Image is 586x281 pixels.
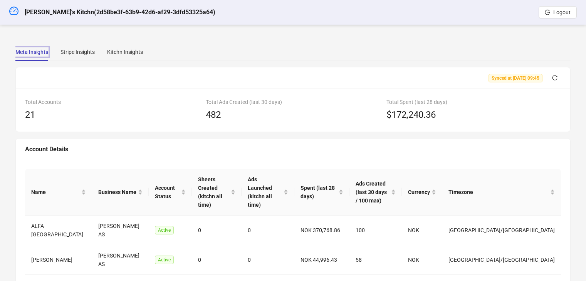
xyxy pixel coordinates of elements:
span: Timezone [448,188,549,196]
div: Total Spent (last 28 days) [386,98,561,106]
span: Business Name [98,188,136,196]
td: 0 [192,245,242,275]
td: [PERSON_NAME] AS [92,216,149,245]
td: 100 [349,216,401,245]
div: Total Ads Created (last 30 days) [206,98,380,106]
span: 482 [206,109,221,120]
span: Active [155,226,174,234]
td: 0 [242,245,294,275]
th: Spent (last 28 days) [294,169,349,216]
span: Ads Launched (kitchn all time) [248,175,282,209]
span: $172,240.36 [386,108,436,122]
td: NOK [402,245,442,275]
span: Logout [553,9,571,15]
th: Name [25,169,92,216]
td: [GEOGRAPHIC_DATA]/[GEOGRAPHIC_DATA] [442,216,561,245]
span: reload [552,75,557,80]
span: Currency [408,188,430,196]
button: Logout [539,6,577,18]
span: Ads Created (last 30 days / 100 max) [356,179,389,205]
span: 21 [25,109,35,120]
td: 0 [242,216,294,245]
td: 0 [192,216,242,245]
td: NOK [402,216,442,245]
td: 58 [349,245,401,275]
span: Spent (last 28 days) [301,184,337,201]
span: Name [31,188,80,196]
span: Synced at [DATE] 09:45 [489,74,542,82]
td: [GEOGRAPHIC_DATA]/[GEOGRAPHIC_DATA] [442,245,561,275]
td: [PERSON_NAME] AS [92,245,149,275]
td: NOK 370,768.86 [294,216,349,245]
div: Account Details [25,144,561,154]
h5: [PERSON_NAME]'s Kitchn ( 2d58be3f-63b9-42d6-af29-3dfd53325a64 ) [25,8,215,17]
span: Sheets Created (kitchn all time) [198,175,229,209]
td: ALFA [GEOGRAPHIC_DATA] [25,216,92,245]
span: Active [155,256,174,264]
td: [PERSON_NAME] [25,245,92,275]
span: Account Status [155,184,179,201]
th: Account Status [149,169,191,216]
div: Kitchn Insights [107,48,143,56]
span: dashboard [9,6,18,15]
span: logout [545,10,550,15]
div: Total Accounts [25,98,200,106]
div: Meta Insights [15,48,48,56]
th: Ads Created (last 30 days / 100 max) [349,169,401,216]
th: Business Name [92,169,149,216]
th: Currency [402,169,442,216]
th: Sheets Created (kitchn all time) [192,169,242,216]
th: Ads Launched (kitchn all time) [242,169,294,216]
div: Stripe Insights [60,48,95,56]
td: NOK 44,996.43 [294,245,349,275]
th: Timezone [442,169,561,216]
